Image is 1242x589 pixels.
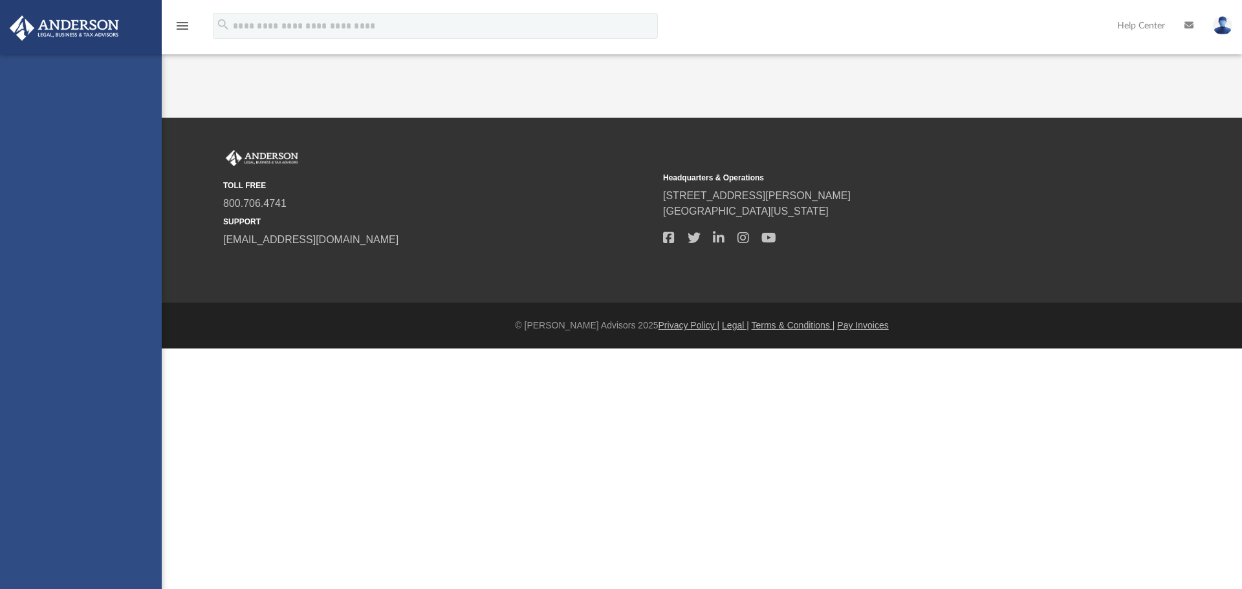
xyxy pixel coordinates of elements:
small: TOLL FREE [223,180,654,191]
small: Headquarters & Operations [663,172,1094,184]
a: [EMAIL_ADDRESS][DOMAIN_NAME] [223,234,398,245]
a: Legal | [722,320,749,330]
i: search [216,17,230,32]
i: menu [175,18,190,34]
a: menu [175,25,190,34]
a: 800.706.4741 [223,198,287,209]
img: Anderson Advisors Platinum Portal [223,150,301,167]
a: Terms & Conditions | [752,320,835,330]
a: Pay Invoices [837,320,888,330]
img: Anderson Advisors Platinum Portal [6,16,123,41]
img: User Pic [1213,16,1232,35]
div: © [PERSON_NAME] Advisors 2025 [162,319,1242,332]
small: SUPPORT [223,216,654,228]
a: Privacy Policy | [659,320,720,330]
a: [STREET_ADDRESS][PERSON_NAME] [663,190,851,201]
a: [GEOGRAPHIC_DATA][US_STATE] [663,206,829,217]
